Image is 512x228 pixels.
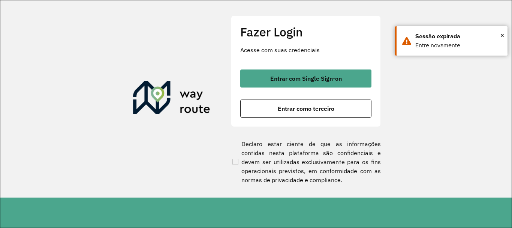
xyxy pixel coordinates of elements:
button: Close [500,30,504,41]
button: button [240,100,371,118]
img: Roteirizador AmbevTech [133,81,210,117]
label: Declaro estar ciente de que as informações contidas nesta plataforma são confidenciais e devem se... [231,139,381,184]
span: × [500,30,504,41]
p: Acesse com suas credenciais [240,45,371,54]
button: button [240,69,371,88]
div: Entre novamente [415,41,502,50]
span: Entrar com Single Sign-on [270,75,342,82]
h2: Fazer Login [240,25,371,39]
span: Entrar como terceiro [278,106,334,112]
div: Sessão expirada [415,32,502,41]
